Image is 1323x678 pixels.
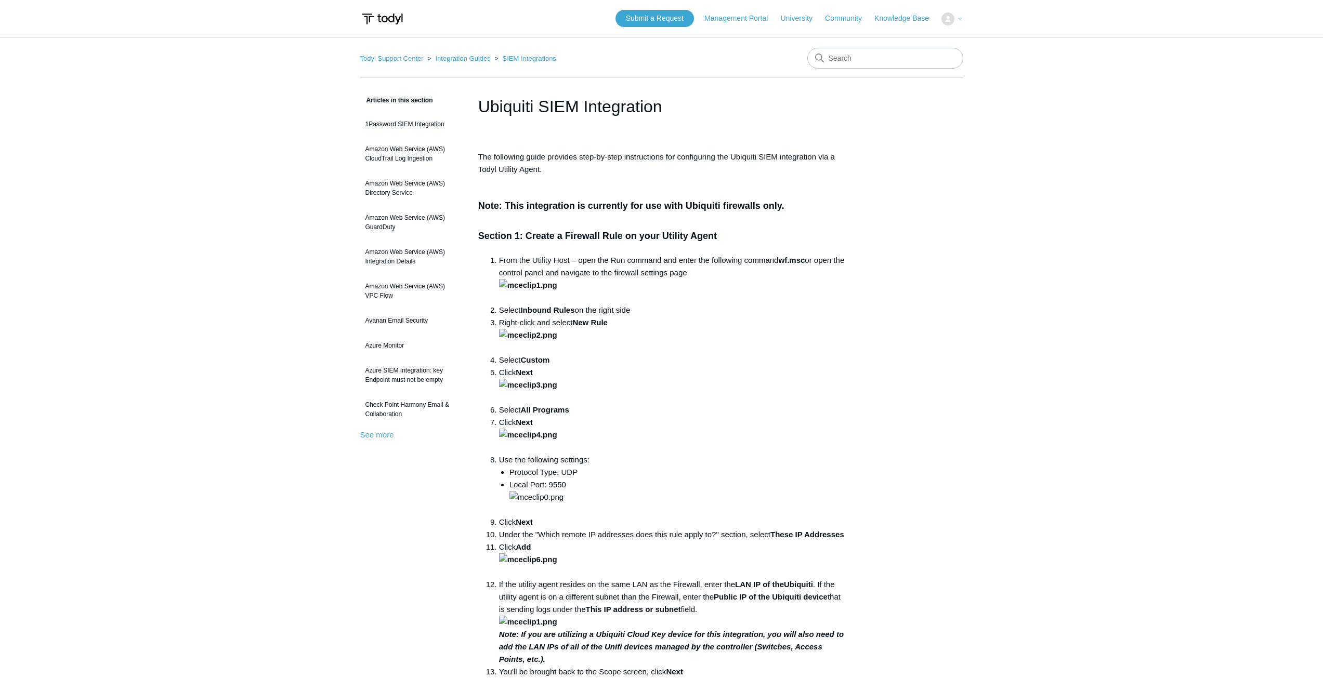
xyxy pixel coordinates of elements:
[360,276,463,305] a: Amazon Web Service (AWS) VPC Flow
[520,305,574,314] strong: Inbound Rules
[499,666,845,678] li: You'll be brought back to the Scope screen, click
[499,516,845,528] li: Click
[478,183,845,243] h3: Note: This integration is currently for use with Ubiquiti firewalls only. Section 1: Create a Fir...
[360,361,463,390] a: Azure SIEM Integration: key Endpoint must not be empty
[825,13,872,24] a: Community
[360,430,394,439] a: See more
[874,13,939,24] a: Knowledge Base
[492,55,556,62] li: SIEM Integrations
[807,48,963,69] input: Search
[714,592,828,601] strong: Public IP of the Ubiquiti device
[499,354,845,366] li: Select
[360,174,463,203] a: Amazon Web Service (AWS) Directory Service
[478,94,845,119] h1: Ubiquiti SIEM Integration
[499,304,845,316] li: Select on the right side
[770,530,844,539] strong: These IP Addresses
[360,9,404,29] img: Todyl Support Center Help Center home page
[780,13,822,24] a: University
[520,405,569,414] strong: All Programs
[499,416,845,454] li: Click
[784,580,813,589] strong: Ubiquiti
[478,151,845,176] p: The following guide provides step-by-step instructions for configuring the Ubiquiti SIEM integrat...
[499,279,557,291] img: mceclip1.png
[499,418,557,439] strong: Next
[499,454,845,516] li: Use the following settings:
[499,379,557,391] img: mceclip3.png
[499,528,845,541] li: Under the "Which remote IP addresses does this rule apply to?" section, select
[360,55,424,62] a: Todyl Support Center
[499,366,845,404] li: Click
[499,541,845,578] li: Click
[425,55,492,62] li: Integration Guides
[503,55,556,62] a: SIEM Integrations
[615,10,694,27] a: Submit a Request
[360,208,463,237] a: Amazon Web Service (AWS) GuardDuty
[499,404,845,416] li: Select
[360,395,463,424] a: Check Point Harmony Email & Collaboration
[499,429,557,441] img: mceclip4.png
[509,478,845,516] li: Local Port: 9550
[499,368,557,389] strong: Next
[499,616,557,628] img: mceclip1.png
[360,336,463,355] a: Azure Monitor
[499,553,557,566] img: mceclip6.png
[735,580,784,589] strong: LAN IP of the
[499,329,557,341] img: mceclip2.png
[360,55,426,62] li: Todyl Support Center
[499,316,845,354] li: Right-click and select
[360,97,433,104] span: Articles in this section
[666,667,683,676] strong: Next
[572,318,608,327] strong: New Rule
[509,491,564,503] img: mceclip0.png
[585,605,680,614] strong: This IP address or subnet
[435,55,490,62] a: Integration Guides
[499,254,845,304] li: From the Utility Host – open the Run command and enter the following command or open the control ...
[499,578,845,666] li: If the utility agent resides on the same LAN as the Firewall, enter the . If the utility agent is...
[360,311,463,330] a: Avanan Email Security
[516,517,533,526] strong: Next
[509,466,845,478] li: Protocol Type: UDP
[499,542,557,564] strong: Add
[520,355,549,364] strong: Custom
[360,114,463,134] a: 1Password SIEM Integration
[360,242,463,271] a: Amazon Web Service (AWS) Integration Details
[704,13,778,24] a: Management Portal
[778,256,805,264] strong: wf.msc
[499,630,844,663] em: Note: If you are utilizing a Ubiquiti Cloud Key device for this integration, you will also need t...
[360,139,463,168] a: Amazon Web Service (AWS) CloudTrail Log Ingestion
